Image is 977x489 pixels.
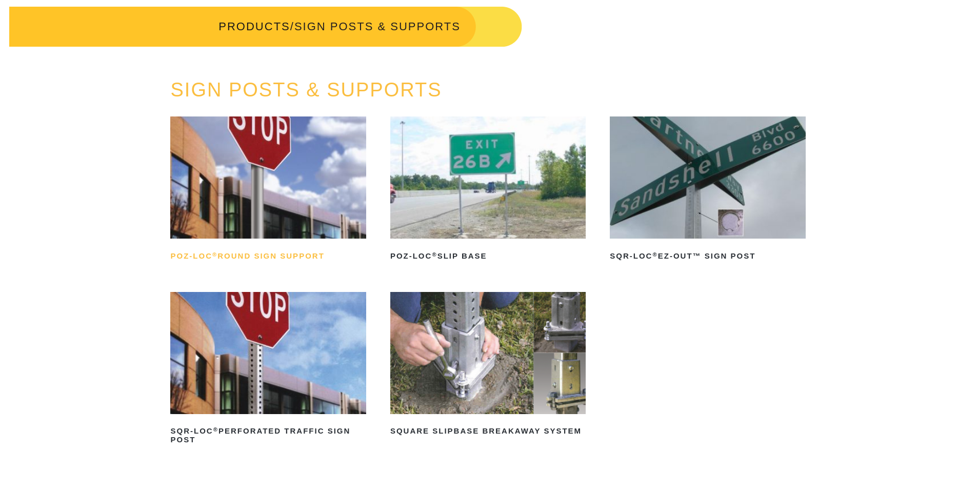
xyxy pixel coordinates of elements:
[610,116,805,264] a: SQR-LOC®EZ-Out™ Sign Post
[610,248,805,264] h2: SQR-LOC EZ-Out™ Sign Post
[294,20,461,33] span: SIGN POSTS & SUPPORTS
[170,248,366,264] h2: POZ-LOC Round Sign Support
[170,79,442,101] a: SIGN POSTS & SUPPORTS
[170,423,366,448] h2: SQR-LOC Perforated Traffic Sign Post
[213,426,218,433] sup: ®
[170,292,366,448] a: SQR-LOC®Perforated Traffic Sign Post
[390,248,586,264] h2: POZ-LOC Slip Base
[212,251,217,258] sup: ®
[218,20,290,33] a: PRODUCTS
[432,251,437,258] sup: ®
[170,116,366,264] a: POZ-LOC®Round Sign Support
[652,251,657,258] sup: ®
[390,116,586,264] a: POZ-LOC®Slip Base
[390,292,586,440] a: Square Slipbase Breakaway System
[390,423,586,440] h2: Square Slipbase Breakaway System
